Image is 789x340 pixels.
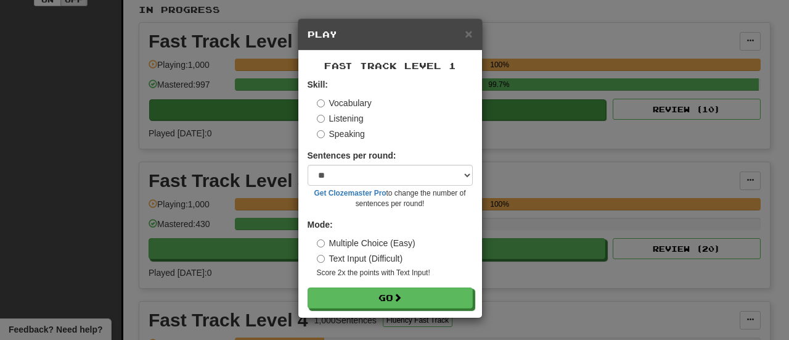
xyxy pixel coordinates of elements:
[317,112,364,125] label: Listening
[465,27,472,41] span: ×
[308,288,473,309] button: Go
[317,115,325,123] input: Listening
[308,28,473,41] h5: Play
[317,268,473,278] small: Score 2x the points with Text Input !
[465,27,472,40] button: Close
[317,252,403,265] label: Text Input (Difficult)
[324,60,456,71] span: Fast Track Level 1
[308,149,396,162] label: Sentences per round:
[317,255,325,263] input: Text Input (Difficult)
[317,239,325,247] input: Multiple Choice (Easy)
[308,188,473,209] small: to change the number of sentences per round!
[308,220,333,230] strong: Mode:
[317,99,325,107] input: Vocabulary
[308,80,328,89] strong: Skill:
[317,237,415,249] label: Multiple Choice (Easy)
[317,130,325,138] input: Speaking
[317,97,372,109] label: Vocabulary
[317,128,365,140] label: Speaking
[314,189,386,197] a: Get Clozemaster Pro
